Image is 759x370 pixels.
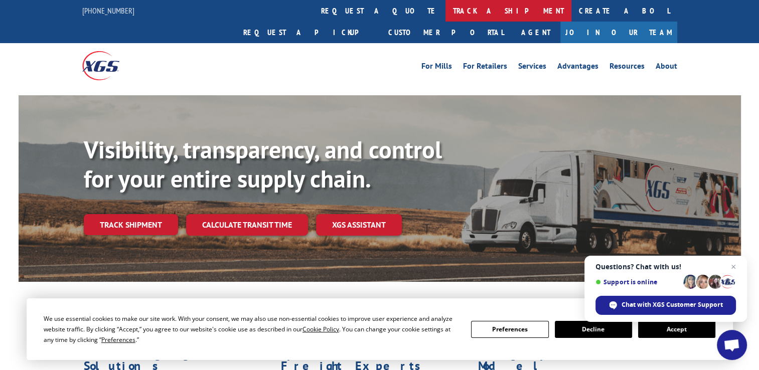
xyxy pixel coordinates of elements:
a: Join Our Team [560,22,677,43]
button: Preferences [471,321,548,338]
a: Customer Portal [381,22,511,43]
button: Decline [555,321,632,338]
span: Cookie Policy [302,325,339,333]
b: Visibility, transparency, and control for your entire supply chain. [84,134,442,194]
a: Track shipment [84,214,178,235]
a: [PHONE_NUMBER] [82,6,134,16]
a: About [656,62,677,73]
a: Agent [511,22,560,43]
a: XGS ASSISTANT [316,214,402,236]
a: Advantages [557,62,598,73]
a: Services [518,62,546,73]
span: Chat with XGS Customer Support [595,296,736,315]
span: Support is online [595,278,680,286]
span: Chat with XGS Customer Support [622,300,723,309]
a: Calculate transit time [186,214,308,236]
a: Resources [610,62,645,73]
span: Questions? Chat with us! [595,263,736,271]
div: We use essential cookies to make our site work. With your consent, we may also use non-essential ... [44,313,459,345]
a: For Mills [421,62,452,73]
a: Request a pickup [236,22,381,43]
span: Preferences [101,335,135,344]
a: For Retailers [463,62,507,73]
div: Cookie Consent Prompt [27,298,733,360]
button: Accept [638,321,715,338]
a: Open chat [717,330,747,360]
